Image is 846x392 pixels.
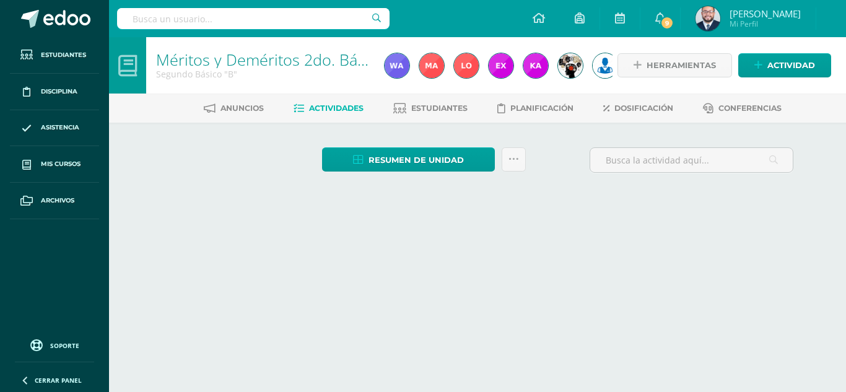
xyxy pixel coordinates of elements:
span: Conferencias [718,103,782,113]
span: Asistencia [41,123,79,133]
span: 9 [660,16,674,30]
input: Busca un usuario... [117,8,390,29]
a: Conferencias [703,98,782,118]
span: Mi Perfil [730,19,801,29]
a: Planificación [497,98,573,118]
img: 1a4455a17abe8e661e4fee09cdba458f.png [454,53,479,78]
span: Dosificación [614,103,673,113]
a: Disciplina [10,74,99,110]
span: Mis cursos [41,159,81,169]
span: Cerrar panel [35,376,82,385]
a: Dosificación [603,98,673,118]
span: Disciplina [41,87,77,97]
span: Estudiantes [41,50,86,60]
a: Actividades [294,98,364,118]
span: Anuncios [220,103,264,113]
span: Estudiantes [411,103,468,113]
img: 51972073345f485b3549bd3d69ac4e4d.png [523,53,548,78]
span: Resumen de unidad [368,149,464,172]
a: Asistencia [10,110,99,147]
a: Soporte [15,336,94,353]
span: [PERSON_NAME] [730,7,801,20]
h1: Méritos y Deméritos 2do. Básico "B" [156,51,370,68]
a: Estudiantes [393,98,468,118]
a: Mis cursos [10,146,99,183]
a: Archivos [10,183,99,219]
a: Anuncios [204,98,264,118]
span: Soporte [50,341,79,350]
span: Planificación [510,103,573,113]
img: da59f6ea21f93948affb263ca1346426.png [593,53,617,78]
a: Herramientas [617,53,732,77]
img: f7437607c346200c0f891bf59229902d.png [385,53,409,78]
span: Actividades [309,103,364,113]
img: 6a2ad2c6c0b72cf555804368074c1b95.png [696,6,720,31]
a: Resumen de unidad [322,147,495,172]
span: Herramientas [647,54,716,77]
span: Archivos [41,196,74,206]
img: 15a074f41613a7f727dddaabd9de4821.png [489,53,513,78]
img: 09f555c855daf529ee510278f1ca1ec7.png [419,53,444,78]
a: Estudiantes [10,37,99,74]
a: Actividad [738,53,831,77]
input: Busca la actividad aquí... [590,148,793,172]
img: 6048ae9c2eba16dcb25a041118cbde53.png [558,53,583,78]
a: Méritos y Deméritos 2do. Básico "B" [156,49,411,70]
span: Actividad [767,54,815,77]
div: Segundo Básico 'B' [156,68,370,80]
